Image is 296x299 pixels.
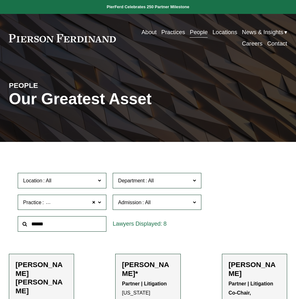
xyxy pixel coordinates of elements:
h2: [PERSON_NAME]* [122,260,174,278]
strong: Partner | Litigation [122,281,167,286]
a: Locations [212,27,237,38]
h4: PEOPLE [9,81,79,90]
span: Department [118,178,145,183]
a: Contact [267,38,287,50]
span: Admission [118,200,142,205]
a: Practices [161,27,185,38]
h2: [PERSON_NAME] [PERSON_NAME] [16,260,67,295]
span: News & Insights [242,27,283,38]
strong: Partner | Litigation [229,281,273,286]
a: Careers [242,38,262,50]
a: People [190,27,208,38]
a: About [142,27,157,38]
span: Location [23,178,42,183]
span: 8 [163,221,167,227]
p: [US_STATE] [122,279,174,298]
h2: [PERSON_NAME] [229,260,280,278]
span: Practice [23,200,41,205]
span: Transactional Liability Insurance [45,198,117,207]
h1: Our Greatest Asset [9,90,194,108]
a: folder dropdown [242,27,287,38]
